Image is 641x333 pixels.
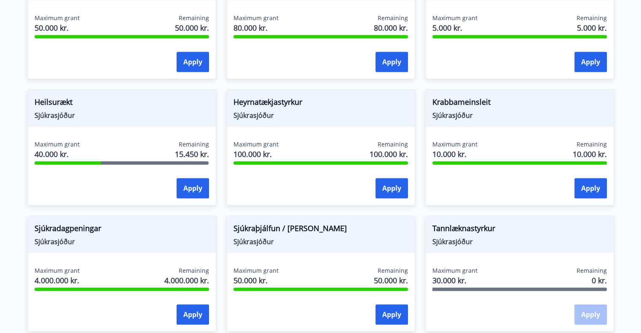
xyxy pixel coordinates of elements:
span: 5.000 kr. [577,22,607,33]
span: Maximum grant [432,266,477,275]
span: Heyrnatækjastyrkur [233,96,408,111]
span: 40.000 kr. [35,149,80,160]
span: Maximum grant [233,14,279,22]
span: Remaining [179,140,209,149]
span: Remaining [378,14,408,22]
span: Maximum grant [233,140,279,149]
span: Sjúkrasjóður [233,111,408,120]
span: 50.000 kr. [35,22,80,33]
span: Remaining [577,14,607,22]
span: 80.000 kr. [374,22,408,33]
span: Remaining [577,266,607,275]
span: 100.000 kr. [233,149,279,160]
span: Maximum grant [233,266,279,275]
span: 10.000 kr. [432,149,477,160]
span: 15.450 kr. [175,149,209,160]
button: Apply [177,178,209,198]
span: Remaining [577,140,607,149]
span: 50.000 kr. [374,275,408,286]
span: 0 kr. [592,275,607,286]
button: Apply [375,52,408,72]
span: Sjúkrasjóður [432,111,607,120]
span: Sjúkrasjóður [432,237,607,246]
span: 30.000 kr. [432,275,477,286]
button: Apply [177,304,209,325]
button: Apply [574,178,607,198]
span: 50.000 kr. [233,275,279,286]
span: Remaining [179,266,209,275]
span: 5.000 kr. [432,22,477,33]
span: Maximum grant [432,140,477,149]
button: Apply [574,52,607,72]
span: Remaining [378,140,408,149]
span: Sjúkrasjóður [35,237,209,246]
span: 4.000.000 kr. [35,275,80,286]
span: 100.000 kr. [370,149,408,160]
span: 4.000.000 kr. [164,275,209,286]
span: Sjúkradagpeningar [35,223,209,237]
span: Maximum grant [35,14,80,22]
button: Apply [375,304,408,325]
button: Apply [375,178,408,198]
span: Sjúkraþjálfun / [PERSON_NAME] [233,223,408,237]
span: 80.000 kr. [233,22,279,33]
span: 10.000 kr. [573,149,607,160]
span: Maximum grant [35,140,80,149]
span: Krabbameinsleit [432,96,607,111]
span: Sjúkrasjóður [233,237,408,246]
span: Maximum grant [432,14,477,22]
span: Tannlæknastyrkur [432,223,607,237]
button: Apply [177,52,209,72]
span: Heilsurækt [35,96,209,111]
span: Remaining [378,266,408,275]
span: Maximum grant [35,266,80,275]
span: Remaining [179,14,209,22]
span: 50.000 kr. [175,22,209,33]
span: Sjúkrasjóður [35,111,209,120]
